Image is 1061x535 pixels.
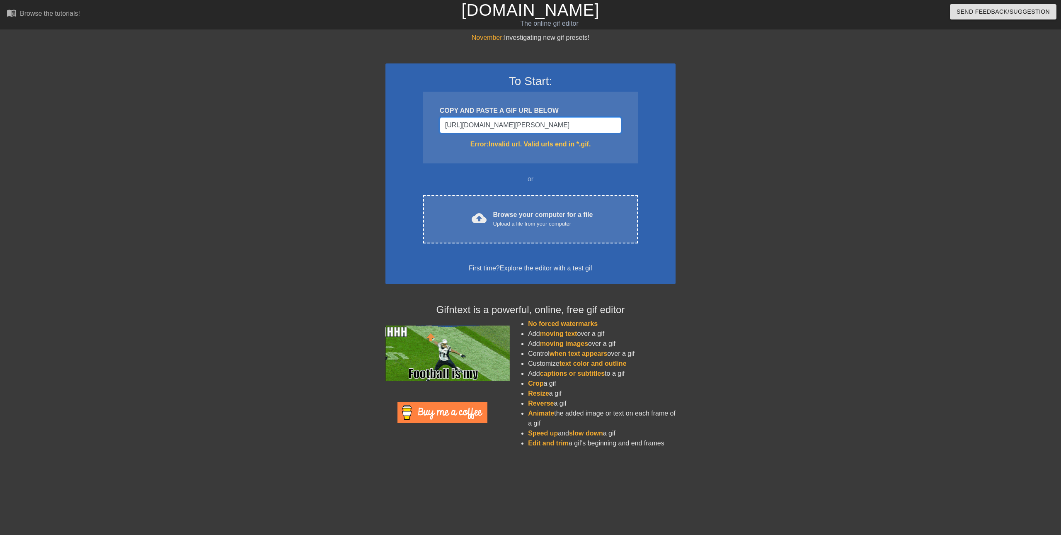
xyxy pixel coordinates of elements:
[528,440,569,447] span: Edit and trim
[560,360,627,367] span: text color and outline
[385,326,510,381] img: football_small.gif
[440,106,621,116] div: COPY AND PASTE A GIF URL BELOW
[528,379,676,389] li: a gif
[540,340,588,347] span: moving images
[528,329,676,339] li: Add over a gif
[528,390,549,397] span: Resize
[461,1,599,19] a: [DOMAIN_NAME]
[950,4,1056,19] button: Send Feedback/Suggestion
[528,409,676,428] li: the added image or text on each frame of a gif
[358,19,741,29] div: The online gif editor
[440,139,621,149] div: Error: Invalid url. Valid urls end in *.gif.
[528,400,554,407] span: Reverse
[540,370,605,377] span: captions or subtitles
[407,174,654,184] div: or
[528,410,554,417] span: Animate
[528,359,676,369] li: Customize
[472,34,504,41] span: November:
[540,330,577,337] span: moving text
[472,211,487,226] span: cloud_upload
[528,339,676,349] li: Add over a gif
[528,438,676,448] li: a gif's beginning and end frames
[7,8,17,18] span: menu_book
[500,265,592,272] a: Explore the editor with a test gif
[385,33,676,43] div: Investigating new gif presets!
[396,74,665,88] h3: To Start:
[7,8,80,21] a: Browse the tutorials!
[493,220,593,228] div: Upload a file from your computer
[528,389,676,399] li: a gif
[569,430,603,437] span: slow down
[493,210,593,228] div: Browse your computer for a file
[528,428,676,438] li: and a gif
[550,350,608,357] span: when text appears
[528,369,676,379] li: Add to a gif
[528,320,598,327] span: No forced watermarks
[397,402,487,423] img: Buy Me A Coffee
[528,380,543,387] span: Crop
[396,263,665,273] div: First time?
[528,430,558,437] span: Speed up
[957,7,1050,17] span: Send Feedback/Suggestion
[528,349,676,359] li: Control over a gif
[385,304,676,316] h4: Gifntext is a powerful, online, free gif editor
[440,117,621,133] input: Username
[528,399,676,409] li: a gif
[20,10,80,17] div: Browse the tutorials!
